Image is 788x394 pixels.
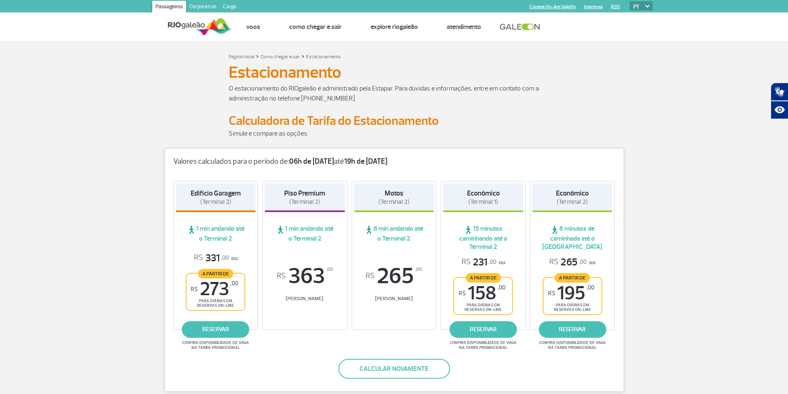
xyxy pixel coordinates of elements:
button: Abrir recursos assistivos. [771,101,788,119]
a: Como chegar e sair [261,54,300,60]
span: [PERSON_NAME] [354,296,434,302]
sup: R$ [366,272,375,281]
span: 1 min andando até o Terminal 2 [265,224,345,243]
a: reservar [539,321,606,338]
span: 273 [191,280,238,298]
a: reservar [450,321,517,338]
span: [PERSON_NAME] [265,296,345,302]
span: 265 [354,265,434,287]
span: para diárias em reservas on-line [461,303,505,312]
span: 1 min andando até o Terminal 2 [176,224,256,243]
span: Confira disponibilidade de vaga na tarifa promocional [538,340,607,350]
strong: 19h de [DATE] [344,157,387,166]
sup: ,00 [326,265,333,274]
span: 158 [459,284,505,303]
h2: Calculadora de Tarifa do Estacionamento [229,113,560,129]
button: Calcular novamente [338,359,450,379]
a: Corporativo [186,1,220,14]
span: 6 minutos de caminhada até o [GEOGRAPHIC_DATA] [532,224,613,251]
a: > [256,51,259,61]
sup: R$ [277,272,286,281]
span: 265 [549,256,587,269]
span: para diárias em reservas on-line [551,303,594,312]
sup: R$ [548,290,555,297]
a: reservar [182,321,249,338]
a: Estacionamento [306,54,341,60]
strong: Piso Premium [284,189,325,198]
a: Atendimento [447,23,481,31]
strong: Econômico [556,189,589,198]
span: (Terminal 2) [289,198,320,206]
p: O estacionamento do RIOgaleão é administrado pela Estapar. Para dúvidas e informações, entre em c... [229,84,560,103]
span: A partir de [198,269,233,278]
a: Imprensa [584,4,603,10]
span: 363 [265,265,345,287]
sup: R$ [459,290,466,297]
h1: Estacionamento [229,65,560,79]
span: Confira disponibilidade de vaga na tarifa promocional [181,340,250,350]
p: Simule e compare as opções. [229,129,560,138]
sup: ,00 [415,265,422,274]
p: ou [194,252,237,265]
span: (Terminal 2) [378,198,410,206]
span: (Terminal 1) [468,198,498,206]
sup: ,00 [498,284,505,291]
strong: Econômico [467,189,500,198]
a: Explore RIOgaleão [371,23,418,31]
button: Abrir tradutor de língua de sinais. [771,83,788,101]
a: Como chegar e sair [289,23,342,31]
span: A partir de [466,273,501,282]
a: > [302,51,304,61]
span: 231 [462,256,496,269]
sup: R$ [191,286,198,293]
p: ou [549,256,595,269]
p: Valores calculados para o período de: até [173,157,615,166]
strong: Motos [385,189,403,198]
span: 6 min andando até o Terminal 2 [354,224,434,243]
a: Passageiros [152,1,186,14]
a: Página Inicial [229,54,254,60]
strong: 06h de [DATE] [289,157,334,166]
span: 195 [548,284,594,303]
span: 15 minutos caminhando até o Terminal 2 [443,224,523,251]
span: (Terminal 2) [557,198,588,206]
span: Confira disponibilidade de vaga na tarifa promocional [448,340,518,350]
span: A partir de [555,273,590,282]
a: RQS [611,4,620,10]
a: Cargo [220,1,240,14]
a: Voos [246,23,260,31]
p: ou [462,256,505,269]
strong: Edifício Garagem [191,189,241,198]
div: Plugin de acessibilidade da Hand Talk. [771,83,788,119]
a: Compra On-line GaleOn [529,4,576,10]
span: (Terminal 2) [200,198,231,206]
span: 331 [194,252,229,265]
sup: ,00 [587,284,594,291]
span: para diárias em reservas on-line [194,298,237,308]
sup: ,00 [230,280,238,287]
